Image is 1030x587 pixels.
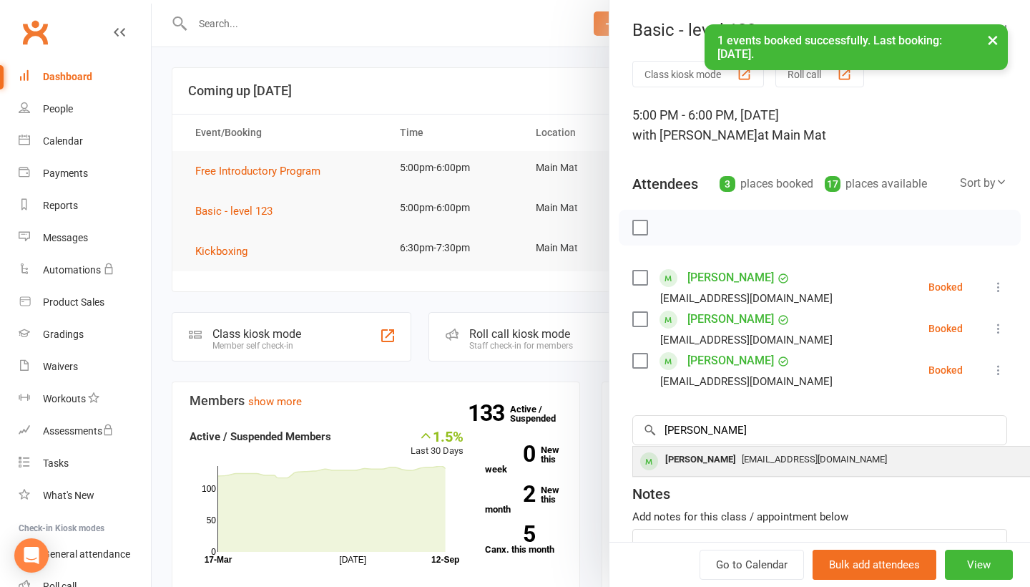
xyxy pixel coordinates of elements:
[632,174,698,194] div: Attendees
[632,415,1007,445] input: Search to add attendees
[687,308,774,331] a: [PERSON_NAME]
[640,452,658,470] div: member
[609,20,1030,40] div: Basic - level 123
[960,174,1007,193] div: Sort by
[660,331,833,349] div: [EMAIL_ADDRESS][DOMAIN_NAME]
[19,157,151,190] a: Payments
[19,190,151,222] a: Reports
[660,289,833,308] div: [EMAIL_ADDRESS][DOMAIN_NAME]
[14,538,49,573] div: Open Intercom Messenger
[825,174,927,194] div: places available
[687,266,774,289] a: [PERSON_NAME]
[700,550,804,580] a: Go to Calendar
[632,127,757,142] span: with [PERSON_NAME]
[19,254,151,286] a: Automations
[659,450,742,470] div: [PERSON_NAME]
[660,372,833,391] div: [EMAIL_ADDRESS][DOMAIN_NAME]
[19,286,151,319] a: Product Sales
[19,415,151,447] a: Assessments
[19,351,151,383] a: Waivers
[43,103,73,115] div: People
[19,93,151,125] a: People
[813,550,936,580] button: Bulk add attendees
[19,319,151,351] a: Gradings
[19,480,151,512] a: What's New
[945,550,1013,580] button: View
[632,484,670,504] div: Notes
[705,24,1008,70] div: 1 events booked successfully. Last booking: [DATE].
[720,176,735,192] div: 3
[757,127,826,142] span: at Main Mat
[825,176,840,192] div: 17
[43,264,101,276] div: Automations
[43,200,78,211] div: Reports
[19,538,151,571] a: General attendance kiosk mode
[43,168,88,179] div: Payments
[980,24,1006,55] button: ×
[632,508,1007,525] div: Add notes for this class / appointment below
[43,361,78,372] div: Waivers
[43,548,130,560] div: General attendance
[43,490,94,501] div: What's New
[928,282,963,292] div: Booked
[43,425,114,437] div: Assessments
[19,222,151,254] a: Messages
[19,125,151,157] a: Calendar
[742,454,887,465] span: [EMAIL_ADDRESS][DOMAIN_NAME]
[43,329,84,340] div: Gradings
[43,232,88,243] div: Messages
[928,365,963,375] div: Booked
[632,105,1007,145] div: 5:00 PM - 6:00 PM, [DATE]
[43,71,92,82] div: Dashboard
[928,324,963,334] div: Booked
[17,14,53,50] a: Clubworx
[19,61,151,93] a: Dashboard
[43,457,69,469] div: Tasks
[19,447,151,480] a: Tasks
[43,135,83,147] div: Calendar
[687,349,774,372] a: [PERSON_NAME]
[720,174,813,194] div: places booked
[19,383,151,415] a: Workouts
[43,296,104,308] div: Product Sales
[43,393,86,404] div: Workouts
